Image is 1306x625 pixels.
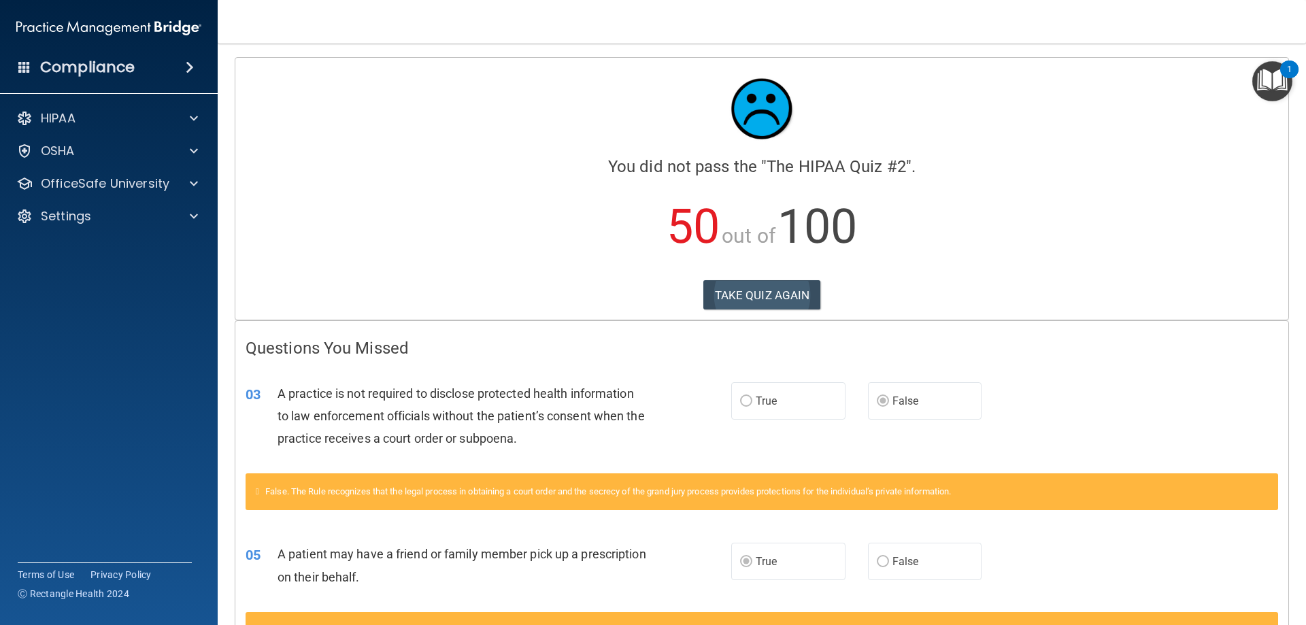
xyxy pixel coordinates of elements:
a: Settings [16,208,198,224]
span: Ⓒ Rectangle Health 2024 [18,587,129,601]
p: HIPAA [41,110,76,126]
img: sad_face.ecc698e2.jpg [721,68,803,150]
button: Open Resource Center, 1 new notification [1252,61,1292,101]
h4: Questions You Missed [246,339,1278,357]
span: 50 [667,199,720,254]
p: OSHA [41,143,75,159]
a: OSHA [16,143,198,159]
h4: Compliance [40,58,135,77]
input: False [877,396,889,407]
span: 05 [246,547,261,563]
span: out of [722,224,775,248]
span: A practice is not required to disclose protected health information to law enforcement officials ... [278,386,645,445]
span: True [756,394,777,407]
span: 100 [777,199,857,254]
a: HIPAA [16,110,198,126]
div: 1 [1287,69,1292,87]
button: TAKE QUIZ AGAIN [703,280,821,310]
input: True [740,557,752,567]
input: False [877,557,889,567]
h4: You did not pass the " ". [246,158,1278,175]
img: PMB logo [16,14,201,41]
input: True [740,396,752,407]
span: False [892,555,919,568]
p: Settings [41,208,91,224]
span: False. The Rule recognizes that the legal process in obtaining a court order and the secrecy of t... [265,486,951,496]
p: OfficeSafe University [41,175,169,192]
span: True [756,555,777,568]
a: Privacy Policy [90,568,152,581]
span: False [892,394,919,407]
a: OfficeSafe University [16,175,198,192]
span: A patient may have a friend or family member pick up a prescription on their behalf. [278,547,646,584]
span: The HIPAA Quiz #2 [767,157,906,176]
a: Terms of Use [18,568,74,581]
span: 03 [246,386,261,403]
